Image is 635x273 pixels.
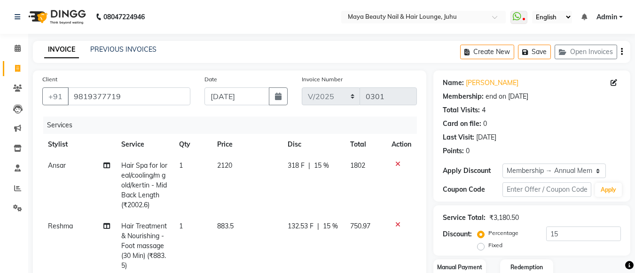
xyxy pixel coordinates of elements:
span: Hair Spa for loreal/cooling/m gold/kertin - Mid Back Length (₹2002.6) [121,161,167,209]
label: Date [204,75,217,84]
th: Qty [173,134,212,155]
span: 132.53 F [288,221,314,231]
span: 318 F [288,161,305,171]
span: 15 % [323,221,338,231]
th: Disc [282,134,345,155]
div: 0 [483,119,487,129]
span: 750.97 [350,222,370,230]
span: 2120 [217,161,232,170]
div: 0 [466,146,470,156]
span: Reshma [48,222,73,230]
label: Percentage [488,229,518,237]
span: 1802 [350,161,365,170]
button: Apply [595,183,622,197]
button: Create New [460,45,514,59]
button: +91 [42,87,69,105]
label: Client [42,75,57,84]
a: [PERSON_NAME] [466,78,518,88]
span: Ansar [48,161,66,170]
label: Invoice Number [302,75,343,84]
span: 883.5 [217,222,234,230]
div: Card on file: [443,119,481,129]
th: Total [345,134,386,155]
div: end on [DATE] [486,92,528,101]
th: Stylist [42,134,116,155]
button: Save [518,45,551,59]
span: | [317,221,319,231]
th: Service [116,134,173,155]
label: Redemption [510,263,543,272]
button: Open Invoices [555,45,617,59]
div: Points: [443,146,464,156]
div: Name: [443,78,464,88]
div: ₹3,180.50 [489,213,519,223]
span: Admin [596,12,617,22]
div: Last Visit: [443,133,474,142]
div: Total Visits: [443,105,480,115]
span: Hair Treatment & Nourishing - Foot massage (30 Min) (₹883.5) [121,222,167,270]
span: 1 [179,161,183,170]
span: 1 [179,222,183,230]
th: Action [386,134,417,155]
span: 15 % [314,161,329,171]
label: Manual Payment [437,263,482,272]
a: INVOICE [44,41,79,58]
div: Coupon Code [443,185,502,195]
b: 08047224946 [103,4,145,30]
th: Price [212,134,282,155]
div: Discount: [443,229,472,239]
input: Enter Offer / Coupon Code [502,182,591,197]
div: Apply Discount [443,166,502,176]
span: | [308,161,310,171]
a: PREVIOUS INVOICES [90,45,157,54]
div: 4 [482,105,486,115]
div: Membership: [443,92,484,101]
img: logo [24,4,88,30]
div: Services [43,117,424,134]
div: Service Total: [443,213,486,223]
input: Search by Name/Mobile/Email/Code [68,87,190,105]
label: Fixed [488,241,502,250]
div: [DATE] [476,133,496,142]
